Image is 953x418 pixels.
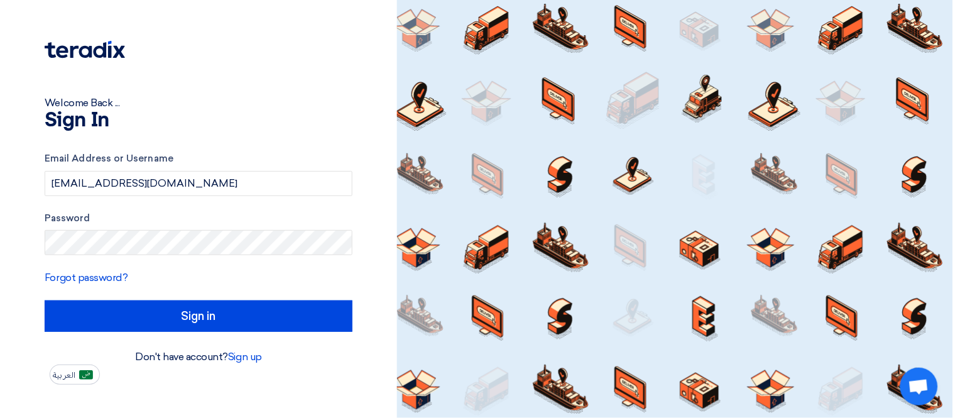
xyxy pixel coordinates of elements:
[45,111,352,131] h1: Sign In
[900,368,938,405] div: Open chat
[45,211,352,226] label: Password
[45,151,352,166] label: Email Address or Username
[79,370,93,380] img: ar-AR.png
[45,300,352,332] input: Sign in
[50,365,100,385] button: العربية
[45,272,128,283] a: Forgot password?
[45,41,125,58] img: Teradix logo
[53,371,75,380] span: العربية
[45,171,352,196] input: Enter your business email or username
[45,349,352,365] div: Don't have account?
[45,96,352,111] div: Welcome Back ...
[228,351,262,363] a: Sign up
